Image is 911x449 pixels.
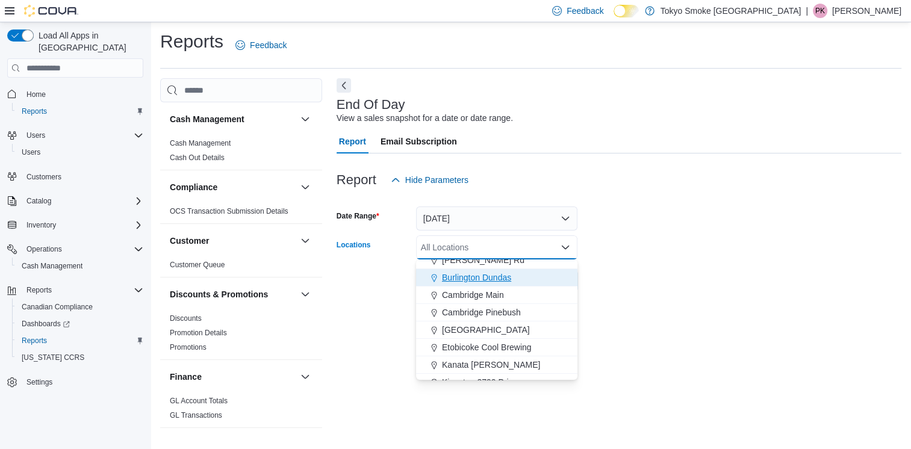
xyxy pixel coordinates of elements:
[26,220,56,230] span: Inventory
[22,128,50,143] button: Users
[22,283,143,297] span: Reports
[12,258,148,274] button: Cash Management
[34,29,143,54] span: Load All Apps in [GEOGRAPHIC_DATA]
[170,113,244,125] h3: Cash Management
[170,181,217,193] h3: Compliance
[22,242,67,256] button: Operations
[22,319,70,329] span: Dashboards
[339,129,366,153] span: Report
[12,349,148,366] button: [US_STATE] CCRS
[22,86,143,101] span: Home
[22,218,61,232] button: Inventory
[170,329,227,337] a: Promotion Details
[416,321,577,339] button: [GEOGRAPHIC_DATA]
[170,288,296,300] button: Discounts & Promotions
[12,332,148,349] button: Reports
[22,375,57,389] a: Settings
[12,144,148,161] button: Users
[567,5,603,17] span: Feedback
[170,411,222,420] a: GL Transactions
[17,104,52,119] a: Reports
[17,350,143,365] span: Washington CCRS
[832,4,901,18] p: [PERSON_NAME]
[22,353,84,362] span: [US_STATE] CCRS
[170,328,227,338] span: Promotion Details
[170,139,231,147] a: Cash Management
[170,153,225,163] span: Cash Out Details
[416,374,577,391] button: Kingston 2790 Princess
[442,324,530,336] span: [GEOGRAPHIC_DATA]
[170,261,225,269] a: Customer Queue
[26,377,52,387] span: Settings
[17,145,143,159] span: Users
[442,306,521,318] span: Cambridge Pinebush
[170,235,209,247] h3: Customer
[661,4,801,18] p: Tokyo Smoke [GEOGRAPHIC_DATA]
[442,341,532,353] span: Etobicoke Cool Brewing
[2,127,148,144] button: Users
[17,104,143,119] span: Reports
[12,103,148,120] button: Reports
[26,196,51,206] span: Catalog
[416,286,577,304] button: Cambridge Main
[26,131,45,140] span: Users
[170,371,296,383] button: Finance
[298,370,312,384] button: Finance
[806,4,808,18] p: |
[442,376,530,388] span: Kingston 2790 Princess
[170,342,207,352] span: Promotions
[170,235,296,247] button: Customer
[561,243,570,252] button: Close list of options
[170,314,202,323] a: Discounts
[160,204,322,223] div: Compliance
[337,98,405,112] h3: End Of Day
[2,373,148,391] button: Settings
[381,129,457,153] span: Email Subscription
[337,211,379,221] label: Date Range
[26,90,46,99] span: Home
[22,194,143,208] span: Catalog
[170,138,231,148] span: Cash Management
[442,289,504,301] span: Cambridge Main
[442,271,511,283] span: Burlington Dundas
[22,147,40,157] span: Users
[7,80,143,422] nav: Complex example
[298,180,312,194] button: Compliance
[405,174,468,186] span: Hide Parameters
[12,299,148,315] button: Canadian Compliance
[17,350,89,365] a: [US_STATE] CCRS
[17,333,143,348] span: Reports
[2,282,148,299] button: Reports
[813,4,827,18] div: Peyton Kahro
[386,168,473,192] button: Hide Parameters
[22,194,56,208] button: Catalog
[170,396,228,406] span: GL Account Totals
[22,374,143,389] span: Settings
[416,356,577,374] button: Kanata [PERSON_NAME]
[442,359,540,371] span: Kanata [PERSON_NAME]
[160,136,322,170] div: Cash Management
[17,300,98,314] a: Canadian Compliance
[160,29,223,54] h1: Reports
[170,371,202,383] h3: Finance
[26,172,61,182] span: Customers
[12,315,148,332] a: Dashboards
[26,285,52,295] span: Reports
[416,339,577,356] button: Etobicoke Cool Brewing
[170,206,288,216] span: OCS Transaction Submission Details
[337,78,351,93] button: Next
[160,311,322,359] div: Discounts & Promotions
[22,107,47,116] span: Reports
[17,333,52,348] a: Reports
[22,170,66,184] a: Customers
[170,207,288,215] a: OCS Transaction Submission Details
[337,173,376,187] h3: Report
[170,181,296,193] button: Compliance
[22,169,143,184] span: Customers
[2,193,148,209] button: Catalog
[298,112,312,126] button: Cash Management
[298,287,312,302] button: Discounts & Promotions
[170,113,296,125] button: Cash Management
[22,87,51,102] a: Home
